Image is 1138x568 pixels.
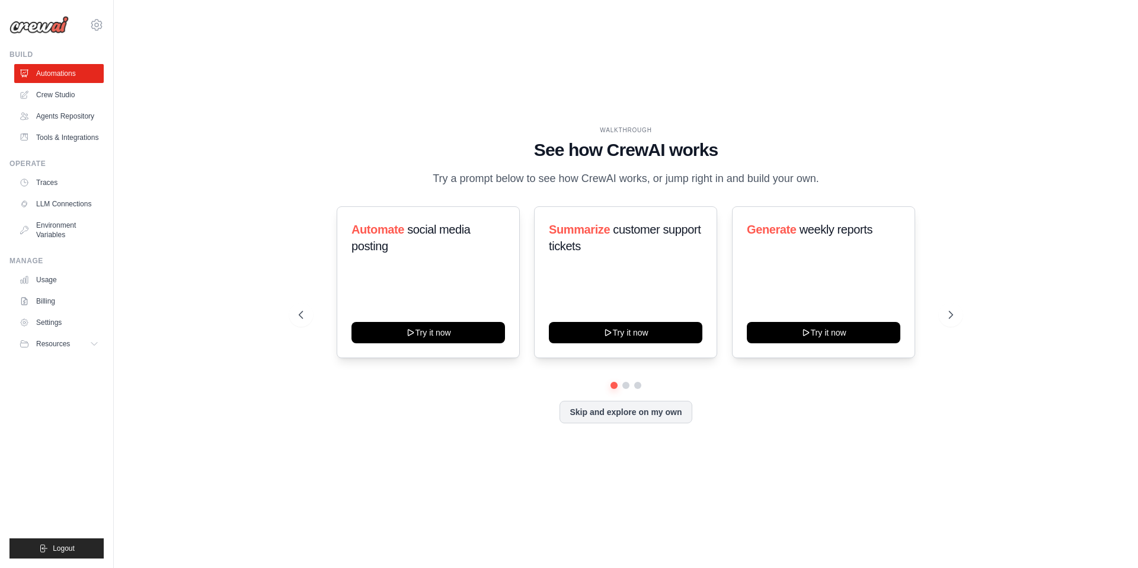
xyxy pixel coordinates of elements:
span: Resources [36,339,70,349]
span: Summarize [549,223,610,236]
a: LLM Connections [14,194,104,213]
a: Usage [14,270,104,289]
a: Tools & Integrations [14,128,104,147]
div: Manage [9,256,104,266]
a: Environment Variables [14,216,104,244]
button: Try it now [747,322,900,343]
button: Resources [14,334,104,353]
span: Automate [351,223,404,236]
a: Billing [14,292,104,311]
span: social media posting [351,223,471,253]
img: Logo [9,16,69,34]
span: customer support tickets [549,223,701,253]
button: Try it now [549,322,702,343]
a: Crew Studio [14,85,104,104]
span: Logout [53,544,75,553]
div: Build [9,50,104,59]
p: Try a prompt below to see how CrewAI works, or jump right in and build your own. [427,170,825,187]
a: Traces [14,173,104,192]
iframe: Chat Widget [1079,511,1138,568]
div: Operate [9,159,104,168]
a: Settings [14,313,104,332]
button: Try it now [351,322,505,343]
button: Skip and explore on my own [560,401,692,423]
div: WALKTHROUGH [299,126,953,135]
span: weekly reports [799,223,872,236]
h1: See how CrewAI works [299,139,953,161]
button: Logout [9,538,104,559]
span: Generate [747,223,797,236]
a: Automations [14,64,104,83]
a: Agents Repository [14,107,104,126]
